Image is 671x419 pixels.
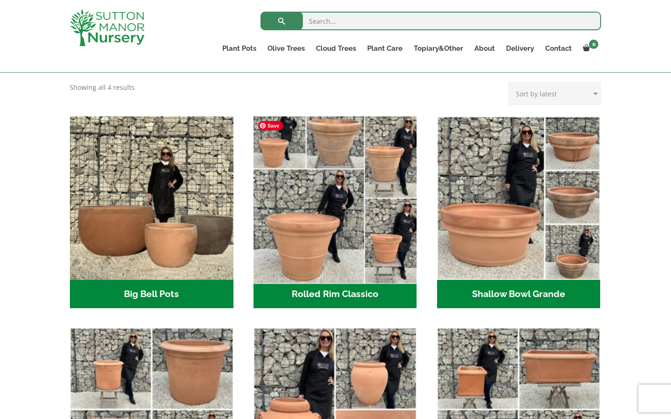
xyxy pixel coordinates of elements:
img: logo [70,9,144,46]
a: Cloud Trees [310,42,362,55]
a: Visit product category Big Bell Pots [70,116,233,308]
a: Visit product category Rolled Rim Classico [253,116,417,308]
input: Search... [260,12,601,30]
h2: Rolled Rim Classico [253,280,417,309]
img: Big Bell Pots [70,116,233,280]
a: Plant Care [362,42,408,55]
img: Rolled Rim Classico [249,112,421,284]
a: Delivery [500,42,540,55]
p: Showing all 4 results [70,82,135,93]
span: Save [258,121,283,130]
a: Olive Trees [262,42,310,55]
h2: Shallow Bowl Grande [437,280,601,309]
a: Visit product category Shallow Bowl Grande [437,116,601,308]
a: 0 [577,42,601,55]
h2: Big Bell Pots [70,280,233,309]
select: Shop order [508,82,601,105]
a: Plant Pots [217,42,262,55]
span: 0 [589,40,598,49]
a: Contact [540,42,577,55]
a: About [469,42,500,55]
img: Shallow Bowl Grande [437,116,601,280]
a: Topiary&Other [408,42,469,55]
